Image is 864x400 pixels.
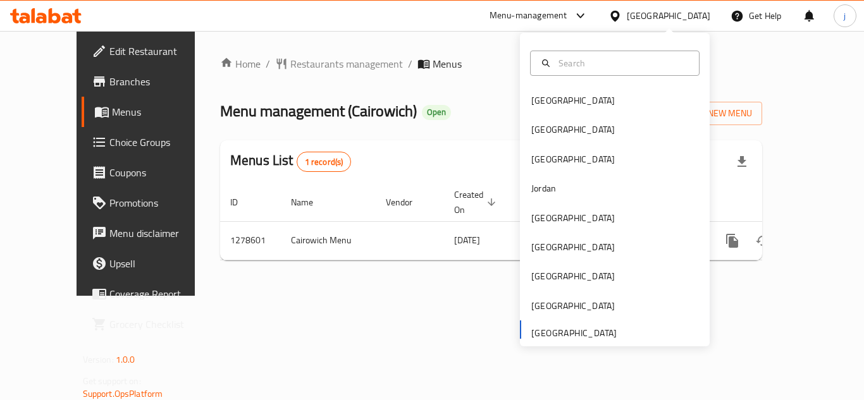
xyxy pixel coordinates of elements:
span: Promotions [109,195,211,210]
div: Open [422,105,451,120]
a: Choice Groups [82,127,221,157]
div: [GEOGRAPHIC_DATA] [531,152,615,166]
div: [GEOGRAPHIC_DATA] [531,94,615,107]
button: Add New Menu [664,102,762,125]
input: Search [553,56,691,70]
a: Upsell [82,248,221,279]
span: 1.0.0 [116,351,135,368]
span: Get support on: [83,373,141,389]
span: Restaurants management [290,56,403,71]
span: Menus [112,104,211,119]
h2: Menus List [230,151,351,172]
span: Add New Menu [674,106,752,121]
div: Menu-management [490,8,567,23]
a: Menu disclaimer [82,218,221,248]
span: Name [291,195,330,210]
span: Grocery Checklist [109,317,211,332]
a: Coupons [82,157,221,188]
span: Coverage Report [109,286,211,301]
div: Export file [727,147,757,177]
span: Choice Groups [109,135,211,150]
span: Upsell [109,256,211,271]
a: Menus [82,97,221,127]
a: Home [220,56,261,71]
button: more [717,226,748,256]
span: Menu disclaimer [109,226,211,241]
span: Vendor [386,195,429,210]
div: [GEOGRAPHIC_DATA] [531,211,615,225]
span: Created On [454,187,500,217]
span: Coupons [109,165,211,180]
div: Jordan [531,181,556,195]
span: Edit Restaurant [109,44,211,59]
div: [GEOGRAPHIC_DATA] [627,9,710,23]
a: Coverage Report [82,279,221,309]
li: / [408,56,412,71]
span: Menus [433,56,462,71]
a: Restaurants management [275,56,403,71]
span: Menu management ( Cairowich ) [220,97,417,125]
a: Grocery Checklist [82,309,221,339]
td: Cairowich Menu [281,221,376,260]
div: [GEOGRAPHIC_DATA] [531,123,615,136]
div: Total records count [297,152,352,172]
span: Open [422,107,451,118]
button: Change Status [748,226,778,256]
span: Branches [109,74,211,89]
a: Branches [82,66,221,97]
li: / [266,56,270,71]
span: ID [230,195,254,210]
div: [GEOGRAPHIC_DATA] [531,240,615,254]
td: 1278601 [220,221,281,260]
a: Edit Restaurant [82,36,221,66]
span: [DATE] [454,232,480,248]
div: [GEOGRAPHIC_DATA] [531,299,615,313]
div: [GEOGRAPHIC_DATA] [531,269,615,283]
span: j [844,9,846,23]
nav: breadcrumb [220,56,762,71]
span: Version: [83,351,114,368]
a: Promotions [82,188,221,218]
span: 1 record(s) [297,156,351,168]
